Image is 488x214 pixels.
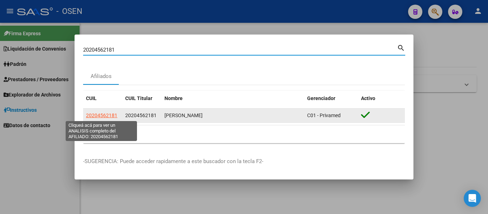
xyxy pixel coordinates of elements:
[397,43,405,52] mat-icon: search
[91,72,112,80] div: Afiliados
[122,91,162,106] datatable-header-cell: CUIL Titular
[162,91,304,106] datatable-header-cell: Nombre
[361,95,375,101] span: Activo
[307,113,341,118] span: C01 - Privamed
[164,95,183,101] span: Nombre
[83,157,405,166] p: -SUGERENCIA: Puede acceder rapidamente a este buscador con la tecla F2-
[464,190,481,207] div: Open Intercom Messenger
[86,95,97,101] span: CUIL
[358,91,405,106] datatable-header-cell: Activo
[304,91,358,106] datatable-header-cell: Gerenciador
[83,91,122,106] datatable-header-cell: CUIL
[86,113,117,118] span: 20204562181
[83,125,405,143] div: 1 total
[307,95,335,101] span: Gerenciador
[125,113,157,118] span: 20204562181
[164,111,301,120] div: [PERSON_NAME]
[125,95,152,101] span: CUIL Titular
